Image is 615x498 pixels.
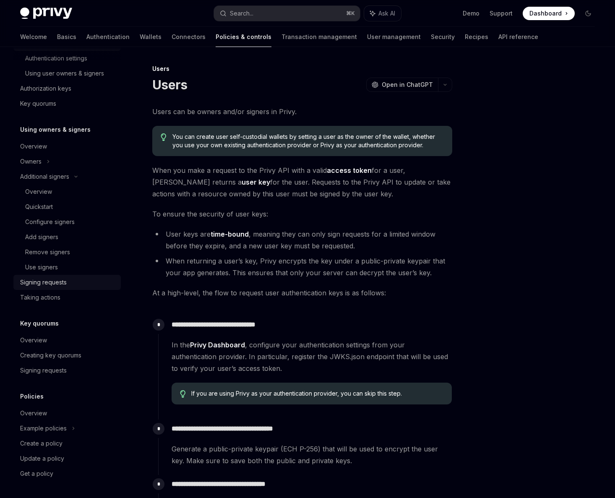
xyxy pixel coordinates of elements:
[172,339,452,374] span: In the , configure your authentication settings from your authentication provider. In particular,...
[152,208,452,220] span: To ensure the security of user keys:
[25,247,70,257] div: Remove signers
[25,217,75,227] div: Configure signers
[463,9,479,18] a: Demo
[20,350,81,360] div: Creating key quorums
[20,99,56,109] div: Key quorums
[431,27,455,47] a: Security
[161,133,167,141] svg: Tip
[529,9,562,18] span: Dashboard
[13,139,121,154] a: Overview
[25,232,58,242] div: Add signers
[13,363,121,378] a: Signing requests
[20,277,67,287] div: Signing requests
[152,77,187,92] h1: Users
[523,7,575,20] a: Dashboard
[242,178,270,186] strong: user key
[13,199,121,214] a: Quickstart
[465,27,488,47] a: Recipes
[366,78,438,92] button: Open in ChatGPT
[152,164,452,200] span: When you make a request to the Privy API with a valid for a user, [PERSON_NAME] returns a for the...
[172,443,452,467] span: Generate a public-private keypair (ECH P-256) that will be used to encrypt the user key. Make sur...
[152,228,452,252] li: User keys are , meaning they can only sign requests for a limited window before they expire, and ...
[20,172,69,182] div: Additional signers
[20,27,47,47] a: Welcome
[13,275,121,290] a: Signing requests
[20,8,72,19] img: dark logo
[152,255,452,279] li: When returning a user’s key, Privy encrypts the key under a public-private keypair that your app ...
[490,9,513,18] a: Support
[13,436,121,451] a: Create a policy
[327,166,372,175] strong: access token
[13,290,121,305] a: Taking actions
[382,81,433,89] span: Open in ChatGPT
[25,202,53,212] div: Quickstart
[20,423,67,433] div: Example policies
[20,391,44,402] h5: Policies
[152,287,452,299] span: At a high-level, the flow to request user authentication keys is as follows:
[190,341,245,349] a: Privy Dashboard
[20,408,47,418] div: Overview
[13,451,121,466] a: Update a policy
[13,406,121,421] a: Overview
[20,335,47,345] div: Overview
[20,438,63,448] div: Create a policy
[86,27,130,47] a: Authentication
[498,27,538,47] a: API reference
[13,348,121,363] a: Creating key quorums
[378,9,395,18] span: Ask AI
[13,229,121,245] a: Add signers
[13,245,121,260] a: Remove signers
[13,333,121,348] a: Overview
[25,187,52,197] div: Overview
[152,65,452,73] div: Users
[20,318,59,329] h5: Key quorums
[152,106,452,117] span: Users can be owners and/or signers in Privy.
[13,96,121,111] a: Key quorums
[214,6,360,21] button: Search...⌘K
[20,156,42,167] div: Owners
[581,7,595,20] button: Toggle dark mode
[20,365,67,375] div: Signing requests
[364,6,401,21] button: Ask AI
[57,27,76,47] a: Basics
[172,133,444,149] span: You can create user self-custodial wallets by setting a user as the owner of the wallet, whether ...
[20,125,91,135] h5: Using owners & signers
[20,292,60,302] div: Taking actions
[216,27,271,47] a: Policies & controls
[140,27,162,47] a: Wallets
[13,66,121,81] a: Using user owners & signers
[172,27,206,47] a: Connectors
[20,454,64,464] div: Update a policy
[230,8,253,18] div: Search...
[20,469,53,479] div: Get a policy
[13,184,121,199] a: Overview
[211,230,249,238] strong: time-bound
[25,68,104,78] div: Using user owners & signers
[25,262,58,272] div: Use signers
[180,390,186,398] svg: Tip
[346,10,355,17] span: ⌘ K
[281,27,357,47] a: Transaction management
[191,389,443,398] span: If you are using Privy as your authentication provider, you can skip this step.
[20,141,47,151] div: Overview
[20,83,71,94] div: Authorization keys
[13,81,121,96] a: Authorization keys
[13,260,121,275] a: Use signers
[367,27,421,47] a: User management
[13,214,121,229] a: Configure signers
[13,466,121,481] a: Get a policy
